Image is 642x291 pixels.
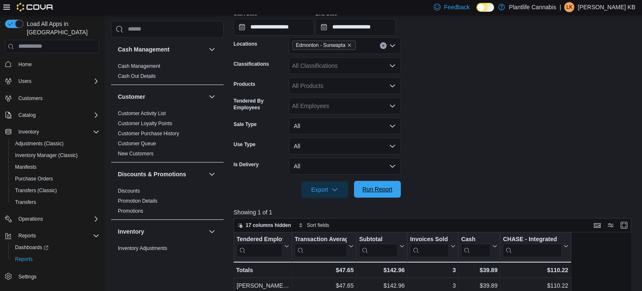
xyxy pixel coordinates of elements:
[118,227,144,236] h3: Inventory
[461,265,497,275] div: $39.89
[295,235,347,243] div: Transaction Average
[18,78,31,85] span: Users
[410,265,456,275] div: 3
[8,253,103,265] button: Reports
[118,63,160,69] a: Cash Management
[15,199,36,206] span: Transfers
[461,281,497,291] div: $39.89
[619,220,629,230] button: Enter fullscreen
[389,62,396,69] button: Open list of options
[118,121,172,126] a: Customer Loyalty Points
[111,61,224,85] div: Cash Management
[234,19,314,36] input: Press the down key to open a popover containing a calendar.
[12,174,99,184] span: Purchase Orders
[444,3,469,11] span: Feedback
[18,273,36,280] span: Settings
[2,126,103,138] button: Inventory
[578,2,635,12] p: [PERSON_NAME] KB
[8,138,103,149] button: Adjustments (Classic)
[2,230,103,242] button: Reports
[118,110,166,117] span: Customer Activity List
[15,93,99,103] span: Customers
[359,265,405,275] div: $142.96
[207,227,217,237] button: Inventory
[2,75,103,87] button: Users
[118,170,186,178] h3: Discounts & Promotions
[2,213,103,225] button: Operations
[503,281,568,291] div: $110.22
[118,45,205,54] button: Cash Management
[118,245,167,252] span: Inventory Adjustments
[118,151,153,157] a: New Customers
[12,242,99,252] span: Dashboards
[359,235,398,243] div: Subtotal
[564,2,574,12] div: Liam KB
[118,188,140,194] a: Discounts
[18,232,36,239] span: Reports
[15,272,40,282] a: Settings
[2,109,103,121] button: Catalog
[118,73,156,79] a: Cash Out Details
[18,61,32,68] span: Home
[23,20,99,36] span: Load All Apps in [GEOGRAPHIC_DATA]
[296,41,346,49] span: Edmonton - Sunwapta
[8,185,103,196] button: Transfers (Classic)
[316,19,396,36] input: Press the down key to open a popover containing a calendar.
[461,235,491,257] div: Cash
[18,112,36,118] span: Catalog
[15,244,48,251] span: Dashboards
[461,235,491,243] div: Cash
[118,150,153,157] span: New Customers
[15,110,39,120] button: Catalog
[15,271,99,281] span: Settings
[12,139,67,149] a: Adjustments (Classic)
[118,93,205,101] button: Customer
[8,196,103,208] button: Transfers
[246,222,291,229] span: 17 columns hidden
[8,149,103,161] button: Inventory Manager (Classic)
[410,281,456,291] div: 3
[295,265,354,275] div: $47.65
[347,43,352,48] button: Remove Edmonton - Sunwapta from selection in this group
[12,242,52,252] a: Dashboards
[289,138,401,155] button: All
[503,235,568,257] button: CHASE - Integrated
[2,58,103,70] button: Home
[234,61,269,67] label: Classifications
[234,98,285,111] label: Tendered By Employees
[15,175,53,182] span: Purchase Orders
[118,120,172,127] span: Customer Loyalty Points
[509,2,556,12] p: Plantlife Cannabis
[111,108,224,162] div: Customer
[461,235,497,257] button: Cash
[207,169,217,179] button: Discounts & Promotions
[295,281,354,291] div: $47.65
[118,208,143,214] a: Promotions
[118,130,179,137] span: Customer Purchase History
[118,170,205,178] button: Discounts & Promotions
[307,222,329,229] span: Sort fields
[18,216,43,222] span: Operations
[359,235,398,257] div: Subtotal
[410,235,449,243] div: Invoices Sold
[118,198,158,204] a: Promotion Details
[15,187,57,194] span: Transfers (Classic)
[15,59,99,70] span: Home
[12,197,39,207] a: Transfers
[354,181,401,198] button: Run Report
[389,42,396,49] button: Open list of options
[12,197,99,207] span: Transfers
[111,186,224,219] div: Discounts & Promotions
[207,92,217,102] button: Customer
[15,214,99,224] span: Operations
[359,235,405,257] button: Subtotal
[12,185,99,196] span: Transfers (Classic)
[237,235,283,243] div: Tendered Employee
[118,141,156,147] a: Customer Queue
[12,150,99,160] span: Inventory Manager (Classic)
[476,3,494,12] input: Dark Mode
[15,231,39,241] button: Reports
[8,242,103,253] a: Dashboards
